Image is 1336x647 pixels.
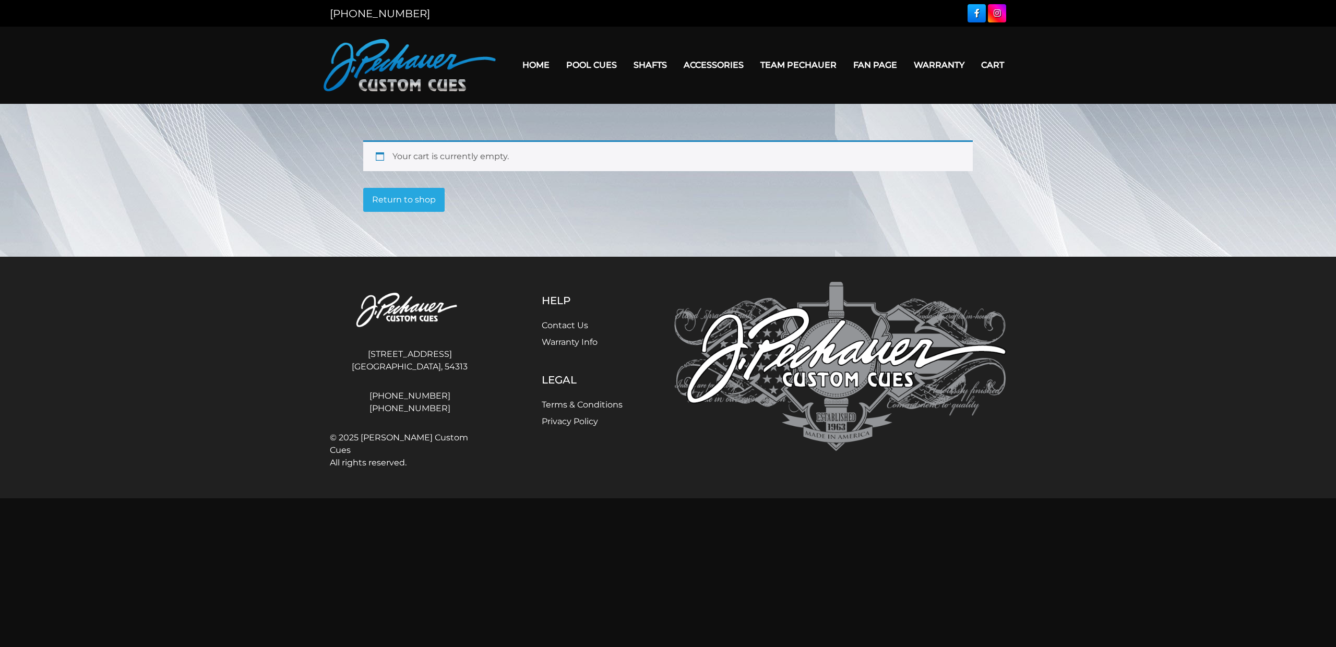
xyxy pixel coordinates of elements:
img: Pechauer Custom Cues [324,39,496,91]
a: Pool Cues [558,52,625,78]
h5: Help [542,294,623,307]
a: [PHONE_NUMBER] [330,390,490,402]
img: Pechauer Custom Cues [674,282,1006,451]
a: Team Pechauer [752,52,845,78]
a: Accessories [675,52,752,78]
a: Shafts [625,52,675,78]
h5: Legal [542,374,623,386]
a: [PHONE_NUMBER] [330,7,430,20]
div: Your cart is currently empty. [363,140,973,171]
span: © 2025 [PERSON_NAME] Custom Cues All rights reserved. [330,432,490,469]
a: Home [514,52,558,78]
a: Cart [973,52,1012,78]
a: Terms & Conditions [542,400,623,410]
a: Fan Page [845,52,905,78]
a: Warranty [905,52,973,78]
a: Contact Us [542,320,588,330]
a: Warranty Info [542,337,598,347]
a: [PHONE_NUMBER] [330,402,490,415]
a: Return to shop [363,188,445,212]
img: Pechauer Custom Cues [330,282,490,340]
a: Privacy Policy [542,416,598,426]
address: [STREET_ADDRESS] [GEOGRAPHIC_DATA], 54313 [330,344,490,377]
